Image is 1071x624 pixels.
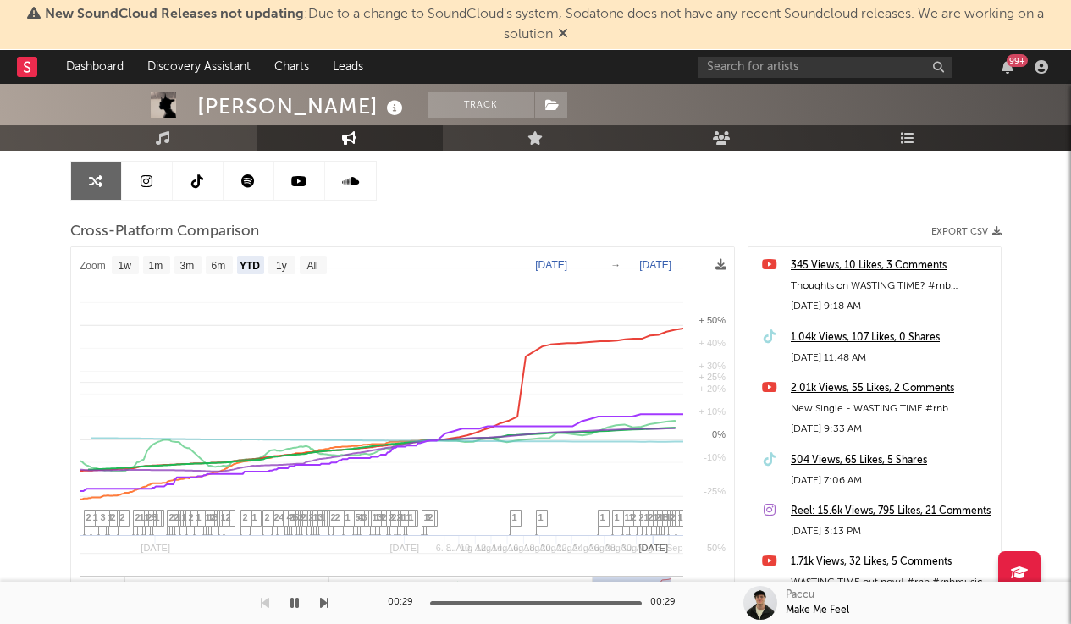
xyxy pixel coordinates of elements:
[698,406,726,417] text: + 10%
[141,543,170,553] text: [DATE]
[299,512,304,522] span: 2
[791,552,992,572] a: 1.71k Views, 32 Likes, 5 Comments
[625,512,630,522] span: 1
[678,512,683,522] span: 1
[492,543,523,553] text: 14. Aug
[54,50,135,84] a: Dashboard
[639,259,671,271] text: [DATE]
[650,593,684,613] div: 00:29
[279,512,284,522] span: 4
[179,260,194,272] text: 3m
[335,512,340,522] span: 2
[671,512,676,522] span: 2
[389,512,395,522] span: 2
[791,256,992,276] a: 345 Views, 10 Likes, 3 Comments
[605,543,636,553] text: 28. Aug
[428,92,534,118] button: Track
[698,57,952,78] input: Search for artists
[791,501,992,522] a: Reel: 15.6k Views, 795 Likes, 21 Comments
[80,260,106,272] text: Zoom
[274,512,279,522] span: 2
[791,419,992,439] div: [DATE] 9:33 AM
[389,543,419,553] text: [DATE]
[698,384,726,394] text: + 20%
[600,512,605,522] span: 1
[524,543,555,553] text: 18. Aug
[243,512,248,522] span: 2
[108,512,113,522] span: 1
[313,512,318,522] span: 1
[572,543,604,553] text: 24. Aug
[588,543,620,553] text: 26. Aug
[1007,54,1028,67] div: 99 +
[345,512,351,522] span: 1
[791,378,992,399] div: 2.01k Views, 55 Likes, 2 Comments
[101,512,106,522] span: 3
[786,603,849,618] div: Make Me Feel
[135,512,141,522] span: 2
[120,512,125,522] span: 2
[791,328,992,348] a: 1.04k Views, 107 Likes, 0 Shares
[791,522,992,542] div: [DATE] 3:13 PM
[558,28,568,41] span: Dismiss
[621,543,652,553] text: 30. Aug
[698,338,726,348] text: + 40%
[704,452,726,462] text: -10%
[189,512,194,522] span: 2
[262,50,321,84] a: Charts
[226,512,231,522] span: 2
[1002,60,1013,74] button: 99+
[512,512,517,522] span: 1
[786,588,814,603] div: Paccu
[791,450,992,471] a: 504 Views, 65 Likes, 5 Shares
[145,512,150,522] span: 1
[459,543,490,553] text: 10. Aug
[644,512,649,522] span: 1
[306,260,317,272] text: All
[698,315,726,325] text: + 50%
[221,512,226,522] span: 1
[791,572,992,593] div: WASTING TIME out now! #rnb #rnbmusic #newmusic #trendingmusic #musicshorts #frankocean #brentfaiyaz
[135,50,262,84] a: Discovery Assistant
[655,543,682,553] text: 3. Sep
[406,512,411,522] span: 1
[712,429,726,439] text: 0%
[86,512,91,522] span: 2
[152,512,157,522] span: 5
[698,361,726,371] text: + 30%
[276,260,287,272] text: 1y
[639,512,644,522] span: 2
[615,512,620,522] span: 1
[435,543,455,553] text: 6. …
[704,543,726,553] text: -50%
[424,512,429,522] span: 1
[373,512,378,522] span: 1
[704,486,726,496] text: -25%
[388,593,422,613] div: 00:29
[197,92,407,120] div: [PERSON_NAME]
[791,348,992,368] div: [DATE] 11:48 AM
[45,8,304,21] span: New SoundCloud Releases not updating
[556,543,588,553] text: 22. Aug
[45,8,1044,41] span: : Due to a change to SoundCloud's system, Sodatone does not have any recent Soundcloud releases. ...
[475,543,506,553] text: 12. Aug
[206,512,211,522] span: 1
[309,512,314,522] span: 2
[196,512,202,522] span: 1
[118,260,131,272] text: 1w
[356,512,361,522] span: 5
[93,512,98,522] span: 1
[535,259,567,271] text: [DATE]
[140,512,145,522] span: 1
[445,543,472,553] text: 8. Aug
[211,260,225,272] text: 6m
[538,512,544,522] span: 1
[654,512,659,522] span: 1
[791,276,992,296] div: Thoughts on WASTING TIME? #rnb #rnbmusic #newmusic #trendingmusic #musicshorts #frankocean
[791,399,992,419] div: New Single - WASTING TIME #rnb #rnbmusic #newmusic #trendingmusic #musicshorts #frankocean
[287,512,292,522] span: 4
[321,50,375,84] a: Leads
